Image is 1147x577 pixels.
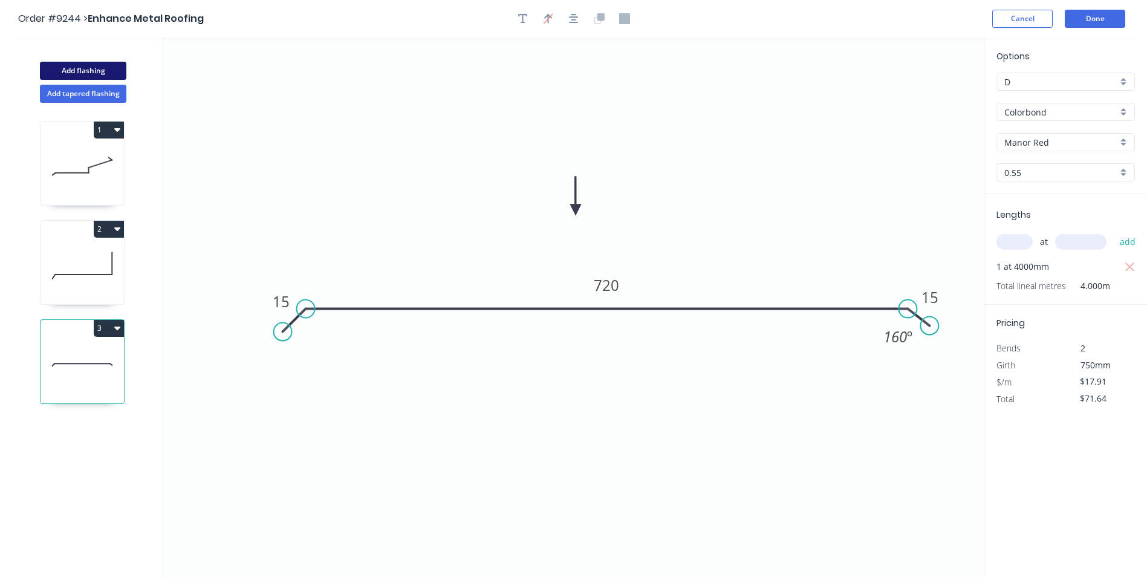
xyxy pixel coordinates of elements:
tspan: 15 [273,292,290,311]
button: Done [1065,10,1125,28]
button: 3 [94,320,124,337]
button: Add tapered flashing [40,85,126,103]
button: Add flashing [40,62,126,80]
span: Total [996,393,1015,405]
span: 1 at 4000mm [996,258,1049,275]
tspan: º [907,327,912,347]
input: Material [1004,106,1117,119]
span: Order #9244 > [18,11,88,25]
button: 2 [94,221,124,238]
button: 1 [94,122,124,139]
span: at [1040,233,1048,250]
span: 2 [1080,342,1085,354]
span: 4.000m [1066,278,1110,295]
span: 750mm [1080,359,1111,371]
input: Colour [1004,136,1117,149]
button: Cancel [992,10,1053,28]
span: Pricing [996,317,1025,329]
span: Girth [996,359,1015,371]
span: Lengths [996,209,1031,221]
tspan: 15 [921,287,938,307]
tspan: 160 [883,327,907,347]
tspan: 720 [594,275,619,295]
span: Enhance Metal Roofing [88,11,204,25]
svg: 0 [163,37,984,577]
span: Total lineal metres [996,278,1066,295]
span: $/m [996,376,1012,388]
input: Thickness [1004,166,1117,179]
button: add [1114,232,1142,252]
span: Options [996,50,1030,62]
input: Price level [1004,76,1117,88]
span: Bends [996,342,1021,354]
